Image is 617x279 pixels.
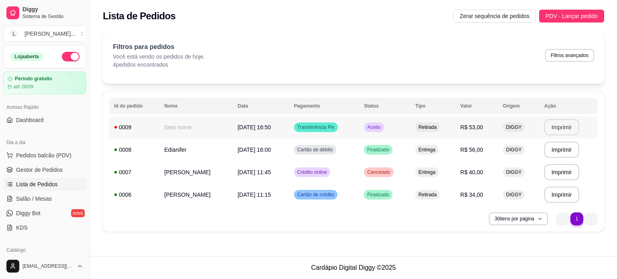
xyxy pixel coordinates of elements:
[114,168,155,176] div: 0007
[3,136,86,149] div: Dia a dia
[22,13,83,20] span: Sistema de Gestão
[366,147,391,153] span: Finalizado
[544,142,579,158] button: Imprimir
[3,163,86,176] a: Gestor de Pedidos
[10,52,43,61] div: Loja aberta
[16,166,63,174] span: Gestor de Pedidos
[417,124,438,130] span: Retirada
[552,208,602,229] nav: pagination navigation
[545,49,594,62] button: Filtros avançados
[411,98,456,114] th: Tipo
[544,119,579,135] button: Imprimir
[3,221,86,234] a: KDS
[3,3,86,22] a: DiggySistema de Gestão
[289,98,359,114] th: Pagamento
[544,187,579,203] button: Imprimir
[16,151,72,159] span: Pedidos balcão (PDV)
[25,30,76,38] div: [PERSON_NAME] ...
[460,191,483,198] span: R$ 34,00
[3,26,86,42] button: Select a team
[456,98,498,114] th: Valor
[460,12,529,20] span: Zerar sequência de pedidos
[366,124,382,130] span: Aceito
[3,244,86,257] div: Catálogo
[10,30,18,38] span: L
[233,98,289,114] th: Data
[3,178,86,191] a: Lista de Pedidos
[3,71,86,94] a: Período gratuitoaté 28/09
[545,12,598,20] span: PDV - Lançar pedido
[366,191,391,198] span: Finalizado
[296,147,335,153] span: Cartão de débito
[159,183,233,206] td: [PERSON_NAME]
[16,195,52,203] span: Salão / Mesas
[3,257,86,276] button: [EMAIL_ADDRESS][DOMAIN_NAME]
[159,98,233,114] th: Nome
[159,138,233,161] td: Edianifer
[3,207,86,220] a: Diggy Botnovo
[13,83,33,90] article: até 28/09
[498,98,539,114] th: Origem
[417,169,437,175] span: Entrega
[505,147,523,153] span: DIGGY
[237,124,271,130] span: [DATE] 16:50
[109,98,159,114] th: Id do pedido
[62,52,80,61] button: Alterar Status
[417,191,438,198] span: Retirada
[114,123,155,131] div: 0009
[103,10,176,22] h2: Lista de Pedidos
[505,169,523,175] span: DIGGY
[16,116,44,124] span: Dashboard
[3,101,86,114] div: Acesso Rápido
[544,164,579,180] button: Imprimir
[460,147,483,153] span: R$ 56,00
[460,169,483,175] span: R$ 40,00
[3,114,86,126] a: Dashboard
[113,42,205,52] p: Filtros para pedidos
[159,116,233,138] td: Sem nome
[296,191,336,198] span: Cartão de crédito
[460,124,483,130] span: R$ 53,00
[159,161,233,183] td: [PERSON_NAME]
[22,263,74,269] span: [EMAIL_ADDRESS][DOMAIN_NAME]
[296,169,329,175] span: Crédito online
[16,180,58,188] span: Lista de Pedidos
[453,10,536,22] button: Zerar sequência de pedidos
[539,98,598,114] th: Ação
[237,147,271,153] span: [DATE] 16:00
[296,124,336,130] span: Transferência Pix
[417,147,437,153] span: Entrega
[366,169,392,175] span: Cancelado
[114,146,155,154] div: 0008
[16,224,28,232] span: KDS
[16,209,41,217] span: Diggy Bot
[489,212,548,225] button: 30itens por página
[237,169,271,175] span: [DATE] 11:45
[15,76,52,82] article: Período gratuito
[237,191,271,198] span: [DATE] 11:15
[505,124,523,130] span: DIGGY
[113,61,205,69] p: 4 pedidos encontrados
[3,149,86,162] button: Pedidos balcão (PDV)
[90,256,617,279] footer: Cardápio Digital Diggy © 2025
[505,191,523,198] span: DIGGY
[3,192,86,205] a: Salão / Mesas
[22,6,83,13] span: Diggy
[359,98,411,114] th: Status
[113,53,205,61] p: Você está vendo os pedidos de hoje.
[570,212,583,225] li: pagination item 1 active
[114,191,155,199] div: 0006
[539,10,604,22] button: PDV - Lançar pedido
